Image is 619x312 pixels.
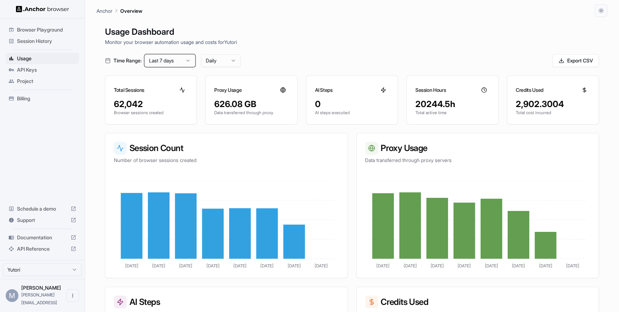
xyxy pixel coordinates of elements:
[21,292,57,305] span: miki@yutori.ai
[6,76,79,87] div: Project
[96,7,112,15] p: Anchor
[17,66,76,73] span: API Keys
[214,110,288,116] p: Data transferred through proxy
[512,263,525,269] tspan: [DATE]
[539,263,552,269] tspan: [DATE]
[516,110,590,116] p: Total cost incurred
[315,87,333,94] h3: AI Steps
[6,24,79,35] div: Browser Playground
[6,53,79,64] div: Usage
[6,214,79,226] div: Support
[105,38,599,46] p: Monitor your browser automation usage and costs for Yutori
[288,263,301,269] tspan: [DATE]
[516,99,590,110] div: 2,902.3004
[485,263,498,269] tspan: [DATE]
[261,263,274,269] tspan: [DATE]
[6,289,18,302] div: M
[114,99,188,110] div: 62,042
[17,95,76,102] span: Billing
[21,285,61,291] span: Miki Pokryvailo
[96,7,142,15] nav: breadcrumb
[415,99,490,110] div: 20244.5h
[315,263,328,269] tspan: [DATE]
[431,263,444,269] tspan: [DATE]
[6,64,79,76] div: API Keys
[516,87,544,94] h3: Credits Used
[114,157,339,164] p: Number of browser sessions created
[114,110,188,116] p: Browser sessions created
[17,78,76,85] span: Project
[17,26,76,33] span: Browser Playground
[415,87,446,94] h3: Session Hours
[6,243,79,255] div: API Reference
[17,38,76,45] span: Session History
[206,263,220,269] tspan: [DATE]
[214,99,288,110] div: 626.08 GB
[114,296,339,308] h3: AI Steps
[376,263,389,269] tspan: [DATE]
[214,87,242,94] h3: Proxy Usage
[6,203,79,214] div: Schedule a demo
[17,55,76,62] span: Usage
[114,142,339,155] h3: Session Count
[114,57,142,64] span: Time Range:
[152,263,165,269] tspan: [DATE]
[6,93,79,104] div: Billing
[125,263,138,269] tspan: [DATE]
[179,263,192,269] tspan: [DATE]
[315,99,389,110] div: 0
[17,205,68,212] span: Schedule a demo
[105,26,599,38] h1: Usage Dashboard
[365,157,591,164] p: Data transferred through proxy servers
[114,87,144,94] h3: Total Sessions
[233,263,247,269] tspan: [DATE]
[66,289,79,302] button: Open menu
[553,54,599,67] button: Export CSV
[404,263,417,269] tspan: [DATE]
[415,110,490,116] p: Total active time
[365,142,591,155] h3: Proxy Usage
[16,6,69,12] img: Anchor Logo
[6,232,79,243] div: Documentation
[17,217,68,224] span: Support
[315,110,389,116] p: AI steps executed
[120,7,142,15] p: Overview
[6,35,79,47] div: Session History
[458,263,471,269] tspan: [DATE]
[17,245,68,252] span: API Reference
[365,296,591,308] h3: Credits Used
[566,263,579,269] tspan: [DATE]
[17,234,68,241] span: Documentation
